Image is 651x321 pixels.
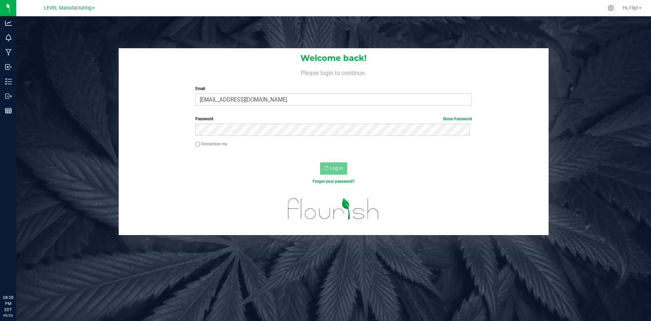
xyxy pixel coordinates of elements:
[330,165,343,171] span: Log In
[3,295,13,313] p: 08:28 PM EDT
[5,49,12,56] inline-svg: Manufacturing
[5,20,12,26] inline-svg: Analytics
[5,78,12,85] inline-svg: Inventory
[313,179,355,184] a: Forgot your password?
[623,5,638,11] span: Hi, Flip!
[44,5,92,11] span: LEVEL Manufacturing
[5,93,12,100] inline-svg: Outbound
[3,313,13,318] p: 09/23
[195,142,200,147] input: Remember me
[119,54,549,63] h1: Welcome back!
[5,107,12,114] inline-svg: Reports
[195,141,227,147] label: Remember me
[119,68,549,76] h4: Please login to continue.
[195,86,472,92] label: Email
[5,34,12,41] inline-svg: Monitoring
[320,162,347,175] button: Log In
[443,117,472,121] a: Show Password
[195,117,213,121] span: Password
[5,64,12,70] inline-svg: Inbound
[607,5,615,11] div: Manage settings
[280,192,387,226] img: flourish_logo.svg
